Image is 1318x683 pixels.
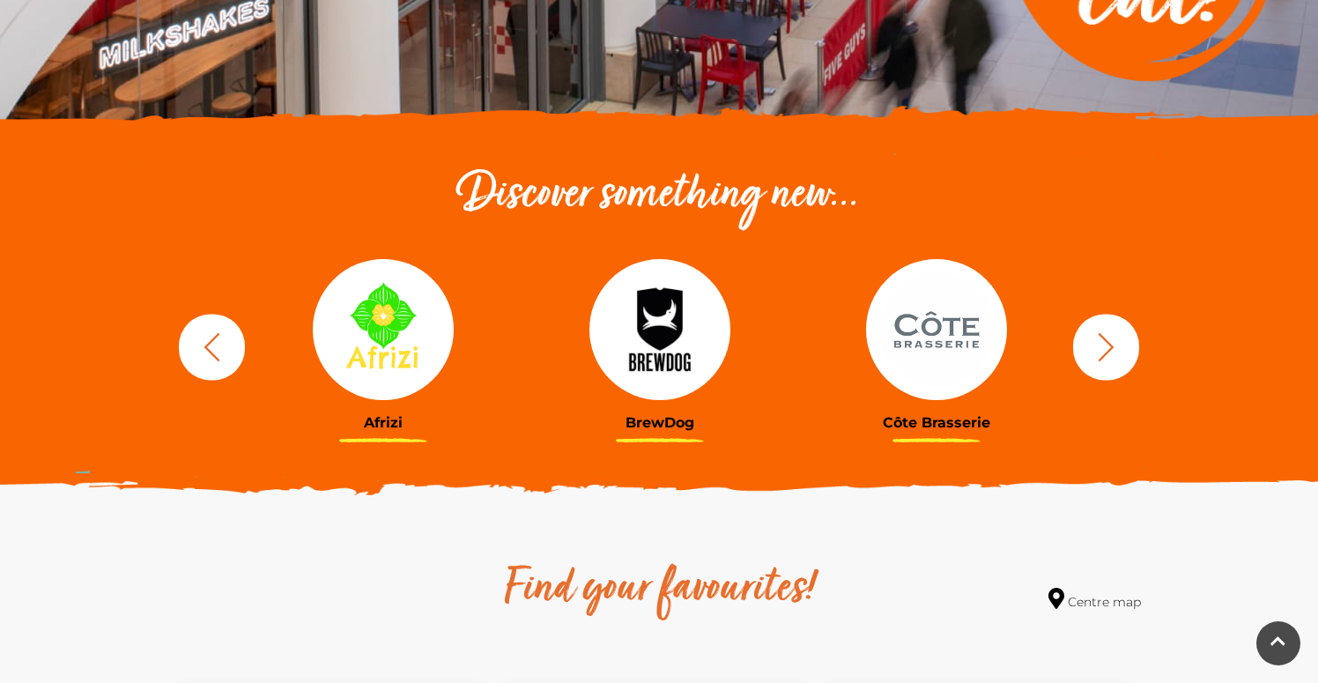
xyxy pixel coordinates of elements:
a: BrewDog [535,259,785,431]
h2: Find your favourites! [337,561,981,618]
h3: Côte Brasserie [811,414,1062,431]
h2: Discover something new... [170,167,1148,224]
a: Afrizi [258,259,508,431]
h3: Afrizi [258,414,508,431]
a: Côte Brasserie [811,259,1062,431]
h3: BrewDog [535,414,785,431]
a: Centre map [1048,588,1141,612]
